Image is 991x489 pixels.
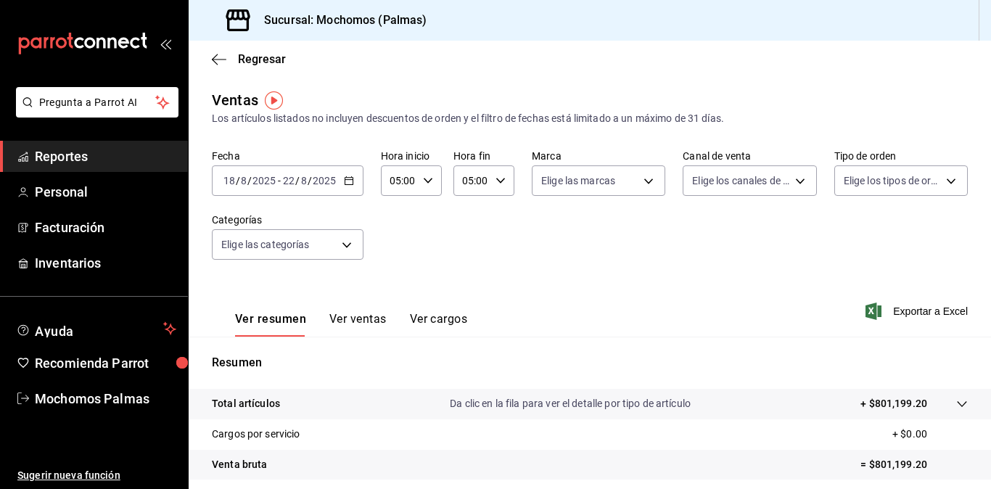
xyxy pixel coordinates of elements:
p: Resumen [212,354,968,371]
label: Tipo de orden [834,151,968,161]
span: Facturación [35,218,176,237]
p: + $801,199.20 [860,396,927,411]
span: Personal [35,182,176,202]
input: -- [240,175,247,186]
input: ---- [312,175,337,186]
input: ---- [252,175,276,186]
button: Ver cargos [410,312,468,337]
button: Ver ventas [329,312,387,337]
button: Regresar [212,52,286,66]
button: Ver resumen [235,312,306,337]
span: Elige los tipos de orden [844,173,941,188]
button: open_drawer_menu [160,38,171,49]
span: Elige las categorías [221,237,310,252]
span: Inventarios [35,253,176,273]
a: Pregunta a Parrot AI [10,105,178,120]
label: Canal de venta [683,151,816,161]
label: Fecha [212,151,363,161]
span: / [236,175,240,186]
span: Mochomos Palmas [35,389,176,408]
img: Tooltip marker [265,91,283,110]
p: + $0.00 [892,427,968,442]
span: - [278,175,281,186]
input: -- [300,175,308,186]
p: = $801,199.20 [860,457,968,472]
p: Total artículos [212,396,280,411]
div: navigation tabs [235,312,467,337]
div: Ventas [212,89,258,111]
div: Los artículos listados no incluyen descuentos de orden y el filtro de fechas está limitado a un m... [212,111,968,126]
button: Exportar a Excel [868,303,968,320]
label: Categorías [212,215,363,225]
input: -- [223,175,236,186]
label: Marca [532,151,665,161]
input: -- [282,175,295,186]
p: Cargos por servicio [212,427,300,442]
span: / [295,175,300,186]
span: Regresar [238,52,286,66]
span: Elige las marcas [541,173,615,188]
span: Elige los canales de venta [692,173,789,188]
label: Hora inicio [381,151,442,161]
span: / [308,175,312,186]
p: Da clic en la fila para ver el detalle por tipo de artículo [450,396,691,411]
button: Pregunta a Parrot AI [16,87,178,118]
span: Reportes [35,147,176,166]
h3: Sucursal: Mochomos (Palmas) [252,12,427,29]
span: Ayuda [35,320,157,337]
span: Recomienda Parrot [35,353,176,373]
p: Venta bruta [212,457,267,472]
span: Pregunta a Parrot AI [39,95,156,110]
span: Sugerir nueva función [17,468,176,483]
span: / [247,175,252,186]
label: Hora fin [453,151,514,161]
